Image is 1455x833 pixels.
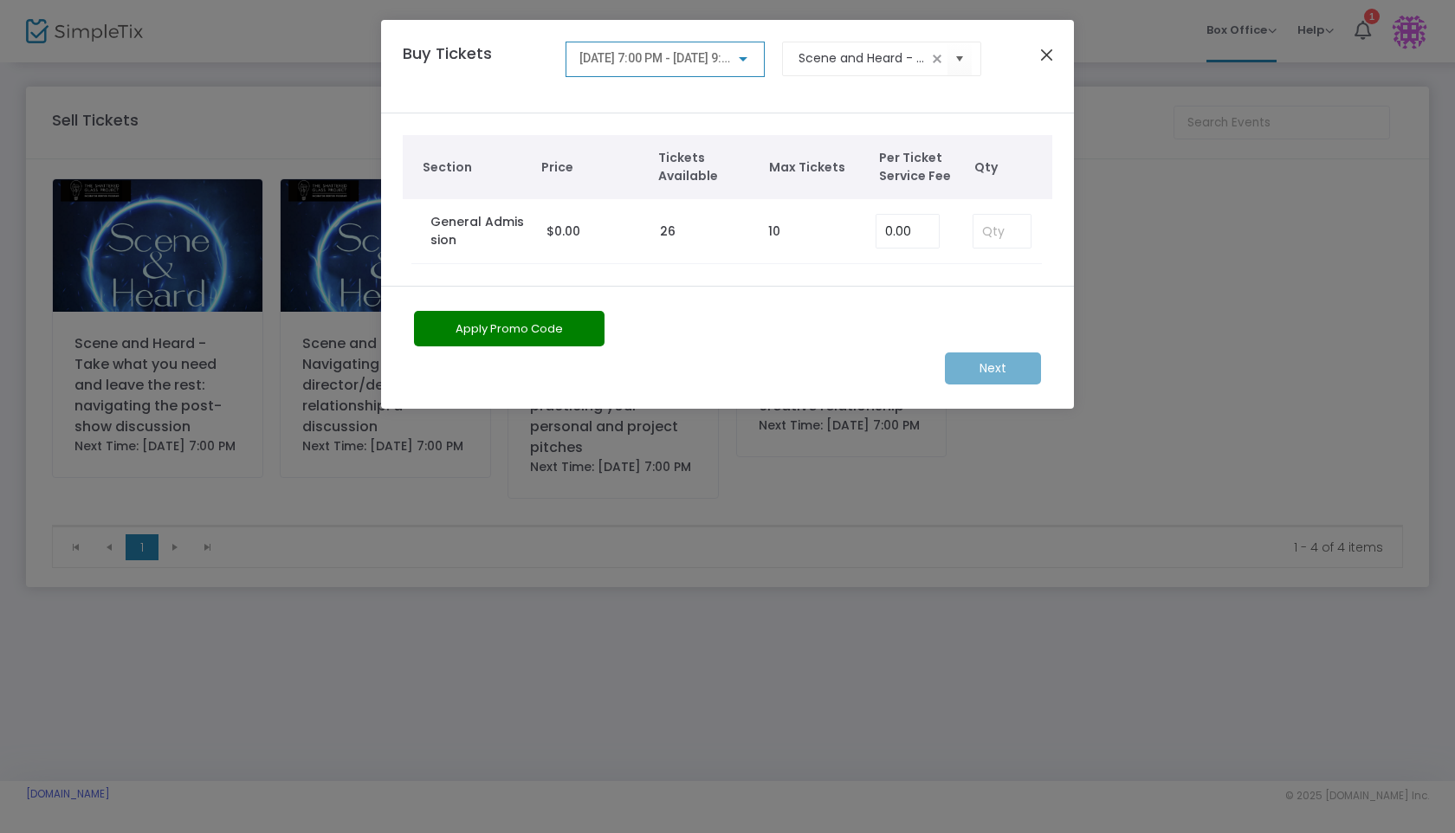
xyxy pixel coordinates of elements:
[879,149,966,185] span: Per Ticket Service Fee
[768,223,780,241] label: 10
[876,215,939,248] input: Enter Service Fee
[799,49,928,68] input: Select an event
[423,158,525,177] span: Section
[394,42,557,91] h4: Buy Tickets
[927,48,947,69] span: clear
[1036,43,1058,66] button: Close
[974,158,1044,177] span: Qty
[579,51,756,65] span: [DATE] 7:00 PM - [DATE] 9:00 PM
[658,149,752,185] span: Tickets Available
[973,215,1031,248] input: Qty
[430,213,529,249] label: General Admission
[660,223,676,241] label: 26
[546,223,580,240] span: $0.00
[947,41,972,76] button: Select
[541,158,641,177] span: Price
[769,158,863,177] span: Max Tickets
[414,311,605,346] button: Apply Promo Code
